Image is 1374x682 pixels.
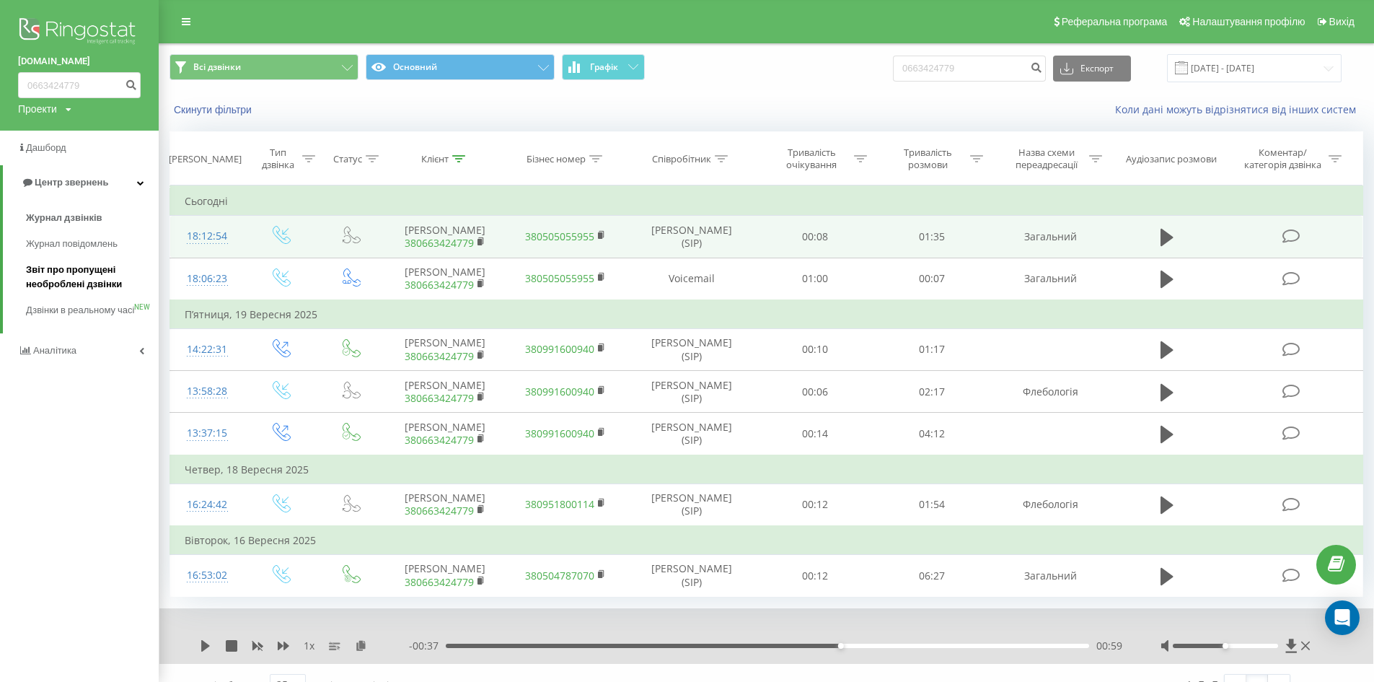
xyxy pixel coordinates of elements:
td: [PERSON_NAME] (SIP) [626,216,757,258]
button: Експорт [1053,56,1131,82]
td: [PERSON_NAME] [384,413,506,455]
a: 380663424779 [405,236,474,250]
a: [DOMAIN_NAME] [18,54,141,69]
a: 380504787070 [525,569,594,582]
div: Тривалість розмови [889,147,966,171]
a: 380663424779 [405,278,474,292]
span: Налаштування профілю [1192,16,1305,27]
div: Коментар/категорія дзвінка [1241,147,1325,171]
td: П’ятниця, 19 Вересня 2025 [170,300,1363,329]
td: [PERSON_NAME] (SIP) [626,484,757,526]
span: Аналiтика [33,345,76,356]
div: Accessibility label [838,643,844,649]
a: Дзвінки в реальному часіNEW [26,297,159,323]
span: Дашборд [26,142,66,153]
td: Четвер, 18 Вересня 2025 [170,455,1363,484]
td: [PERSON_NAME] [384,328,506,370]
button: Скинути фільтри [169,103,259,116]
td: 00:10 [757,328,873,370]
td: Загальний [990,555,1111,597]
span: Журнал дзвінків [26,211,102,225]
a: 380663424779 [405,433,474,447]
div: 16:53:02 [185,561,230,590]
td: Флебологія [990,371,1111,413]
div: 13:58:28 [185,377,230,406]
td: 00:14 [757,413,873,455]
button: Графік [562,54,645,80]
span: Реферальна програма [1062,16,1168,27]
a: 380951800114 [525,497,594,511]
span: Звіт про пропущені необроблені дзвінки [26,263,151,292]
td: 06:27 [873,555,990,597]
button: Всі дзвінки [169,54,358,80]
td: 02:17 [873,371,990,413]
a: 380663424779 [405,504,474,517]
div: Тривалість очікування [773,147,850,171]
div: Тип дзвінка [257,147,299,171]
a: 380991600940 [525,342,594,356]
a: Журнал повідомлень [26,231,159,257]
span: Вихід [1329,16,1355,27]
button: Основний [366,54,555,80]
div: Accessibility label [1223,643,1228,649]
a: Коли дані можуть відрізнятися вiд інших систем [1115,102,1363,116]
a: 380663424779 [405,575,474,589]
td: Флебологія [990,484,1111,526]
div: 13:37:15 [185,419,230,447]
td: [PERSON_NAME] [384,484,506,526]
a: 380505055955 [525,271,594,285]
td: Вівторок, 16 Вересня 2025 [170,526,1363,555]
td: Загальний [990,258,1111,300]
td: Voicemail [626,258,757,300]
div: Open Intercom Messenger [1325,600,1360,635]
td: 00:06 [757,371,873,413]
a: Журнал дзвінків [26,205,159,231]
div: Статус [333,153,362,165]
td: Загальний [990,216,1111,258]
a: 380991600940 [525,385,594,398]
td: [PERSON_NAME] (SIP) [626,328,757,370]
td: [PERSON_NAME] (SIP) [626,371,757,413]
div: Аудіозапис розмови [1126,153,1217,165]
input: Пошук за номером [18,72,141,98]
td: 00:08 [757,216,873,258]
input: Пошук за номером [893,56,1046,82]
td: [PERSON_NAME] (SIP) [626,555,757,597]
td: [PERSON_NAME] [384,216,506,258]
a: Звіт про пропущені необроблені дзвінки [26,257,159,297]
a: Центр звернень [3,165,159,200]
span: 00:59 [1096,639,1122,653]
td: 01:35 [873,216,990,258]
td: 01:17 [873,328,990,370]
td: 01:00 [757,258,873,300]
td: 01:54 [873,484,990,526]
div: 16:24:42 [185,491,230,519]
div: Співробітник [652,153,711,165]
span: Графік [590,62,618,72]
div: 18:12:54 [185,222,230,250]
a: 380663424779 [405,349,474,363]
div: 18:06:23 [185,265,230,293]
span: 1 x [304,639,314,653]
a: 380505055955 [525,229,594,243]
span: Центр звернень [35,177,108,188]
img: Ringostat logo [18,14,141,51]
span: Всі дзвінки [193,61,241,73]
div: 14:22:31 [185,336,230,364]
td: 00:07 [873,258,990,300]
td: 00:12 [757,484,873,526]
a: 380991600940 [525,427,594,440]
td: Сьогодні [170,187,1363,216]
a: 380663424779 [405,391,474,405]
div: Назва схеми переадресації [1008,147,1085,171]
td: 04:12 [873,413,990,455]
span: - 00:37 [409,639,446,653]
td: [PERSON_NAME] [384,555,506,597]
div: Клієнт [421,153,449,165]
td: [PERSON_NAME] (SIP) [626,413,757,455]
td: [PERSON_NAME] [384,371,506,413]
div: [PERSON_NAME] [169,153,242,165]
span: Дзвінки в реальному часі [26,303,134,318]
td: 00:12 [757,555,873,597]
div: Проекти [18,102,57,116]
